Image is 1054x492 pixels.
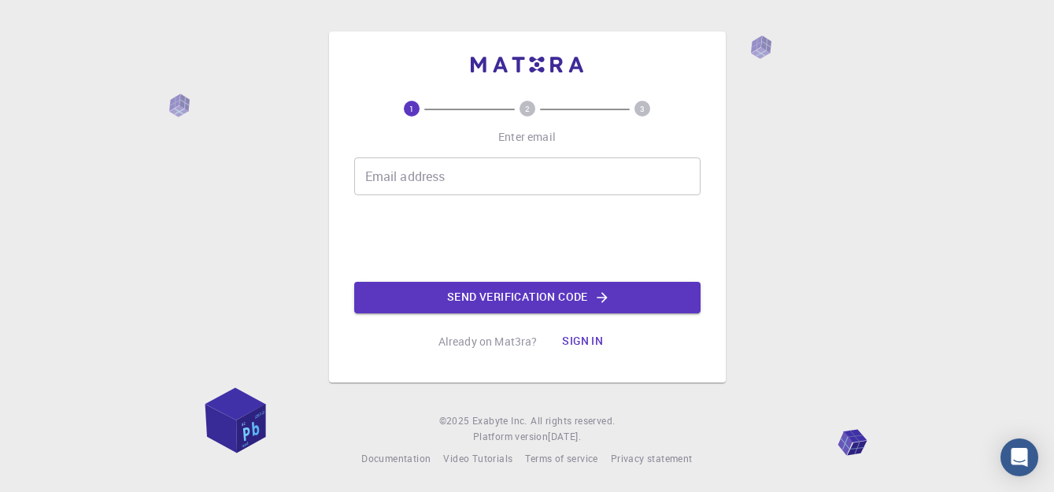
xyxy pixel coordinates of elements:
[409,103,414,114] text: 1
[498,129,556,145] p: Enter email
[354,282,701,313] button: Send verification code
[361,452,431,464] span: Documentation
[549,326,616,357] button: Sign in
[531,413,615,429] span: All rights reserved.
[443,452,512,464] span: Video Tutorials
[548,430,581,442] span: [DATE] .
[640,103,645,114] text: 3
[361,451,431,467] a: Documentation
[438,334,538,350] p: Already on Mat3ra?
[525,452,597,464] span: Terms of service
[1000,438,1038,476] div: Open Intercom Messenger
[611,451,693,467] a: Privacy statement
[611,452,693,464] span: Privacy statement
[439,413,472,429] span: © 2025
[443,451,512,467] a: Video Tutorials
[548,429,581,445] a: [DATE].
[525,451,597,467] a: Terms of service
[473,429,548,445] span: Platform version
[472,413,527,429] a: Exabyte Inc.
[525,103,530,114] text: 2
[472,414,527,427] span: Exabyte Inc.
[408,208,647,269] iframe: reCAPTCHA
